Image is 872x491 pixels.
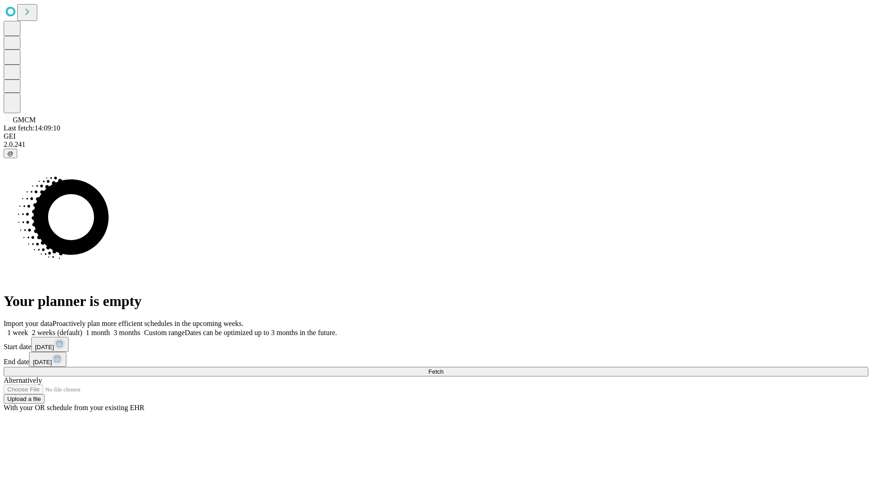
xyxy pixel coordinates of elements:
[7,329,28,336] span: 1 week
[114,329,140,336] span: 3 months
[4,140,868,149] div: 2.0.241
[4,404,144,411] span: With your OR schedule from your existing EHR
[35,344,54,351] span: [DATE]
[4,394,45,404] button: Upload a file
[29,352,66,367] button: [DATE]
[4,337,868,352] div: Start date
[185,329,337,336] span: Dates can be optimized up to 3 months in the future.
[4,320,53,327] span: Import your data
[4,124,60,132] span: Last fetch: 14:09:10
[53,320,243,327] span: Proactively plan more efficient schedules in the upcoming weeks.
[4,132,868,140] div: GEI
[7,150,14,157] span: @
[33,359,52,366] span: [DATE]
[4,352,868,367] div: End date
[4,367,868,376] button: Fetch
[4,376,42,384] span: Alternatively
[144,329,184,336] span: Custom range
[428,368,443,375] span: Fetch
[4,149,17,158] button: @
[31,337,69,352] button: [DATE]
[32,329,82,336] span: 2 weeks (default)
[4,293,868,310] h1: Your planner is empty
[13,116,36,124] span: GMCM
[86,329,110,336] span: 1 month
